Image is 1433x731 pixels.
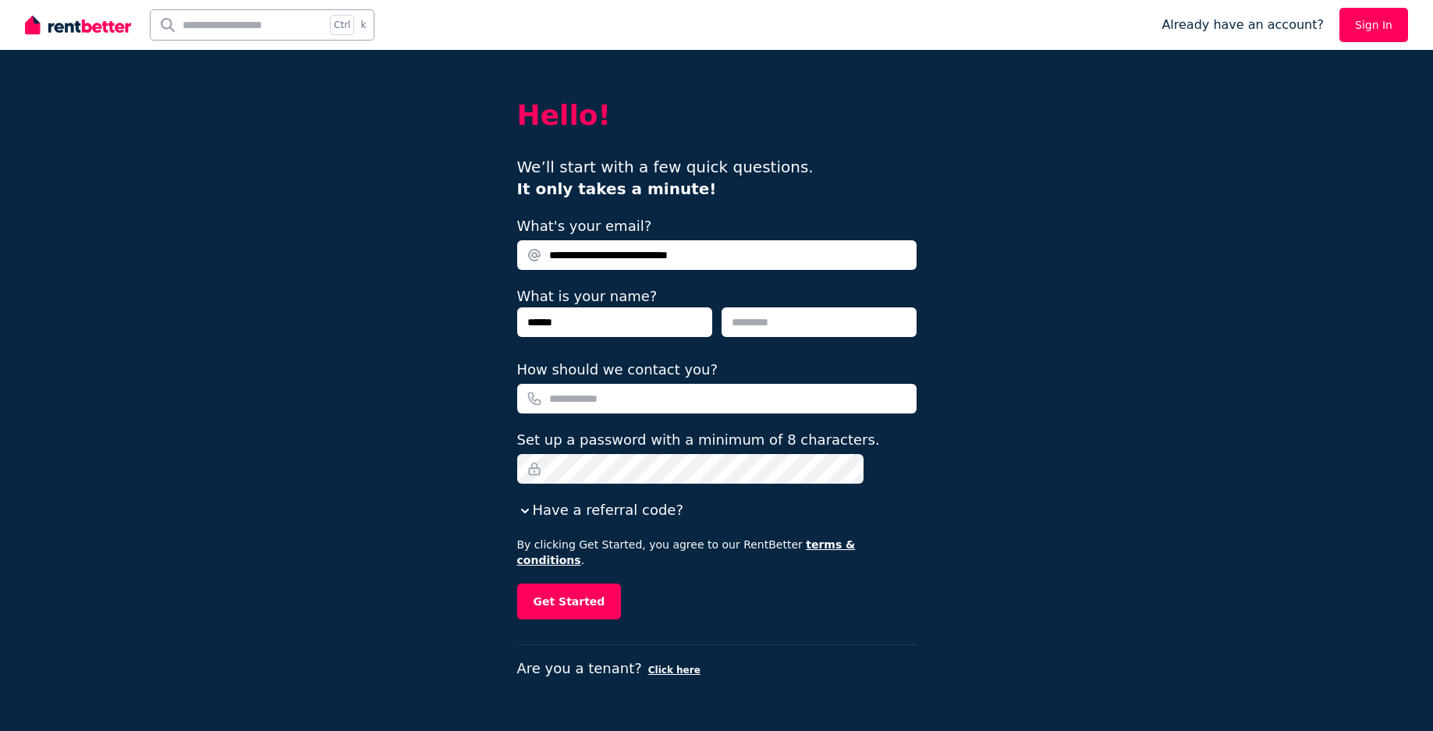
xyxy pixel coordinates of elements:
button: Get Started [517,584,622,619]
a: Sign In [1339,8,1408,42]
p: By clicking Get Started, you agree to our RentBetter . [517,537,917,568]
button: Click here [648,664,701,676]
label: How should we contact you? [517,359,718,381]
button: Have a referral code? [517,499,683,521]
img: RentBetter [25,13,131,37]
label: Set up a password with a minimum of 8 characters. [517,429,880,451]
b: It only takes a minute! [517,179,717,198]
span: Ctrl [330,15,354,35]
label: What's your email? [517,215,652,237]
p: Are you a tenant? [517,658,917,680]
label: What is your name? [517,288,658,304]
span: Already have an account? [1162,16,1324,34]
h2: Hello! [517,100,917,131]
span: k [360,19,366,31]
span: We’ll start with a few quick questions. [517,158,814,198]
